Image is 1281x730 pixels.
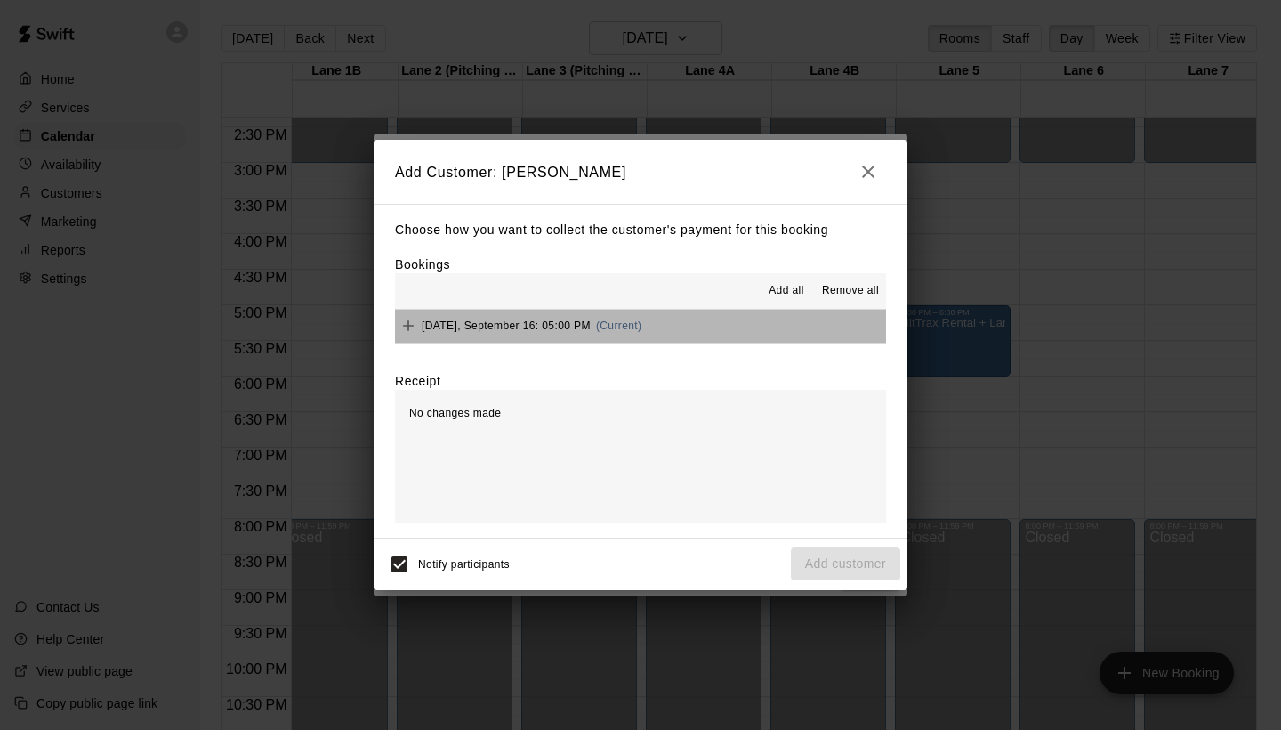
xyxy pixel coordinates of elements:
p: Choose how you want to collect the customer's payment for this booking [395,219,886,241]
span: No changes made [409,407,501,419]
span: Notify participants [418,558,510,571]
span: [DATE], September 16: 05:00 PM [422,320,591,332]
h2: Add Customer: [PERSON_NAME] [374,140,907,204]
label: Receipt [395,372,440,390]
button: Add[DATE], September 16: 05:00 PM(Current) [395,310,886,343]
button: Add all [758,277,815,305]
span: Remove all [822,282,879,300]
button: Remove all [815,277,886,305]
label: Bookings [395,257,450,272]
span: (Current) [596,320,642,332]
span: Add all [769,282,804,300]
span: Add [395,319,422,332]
